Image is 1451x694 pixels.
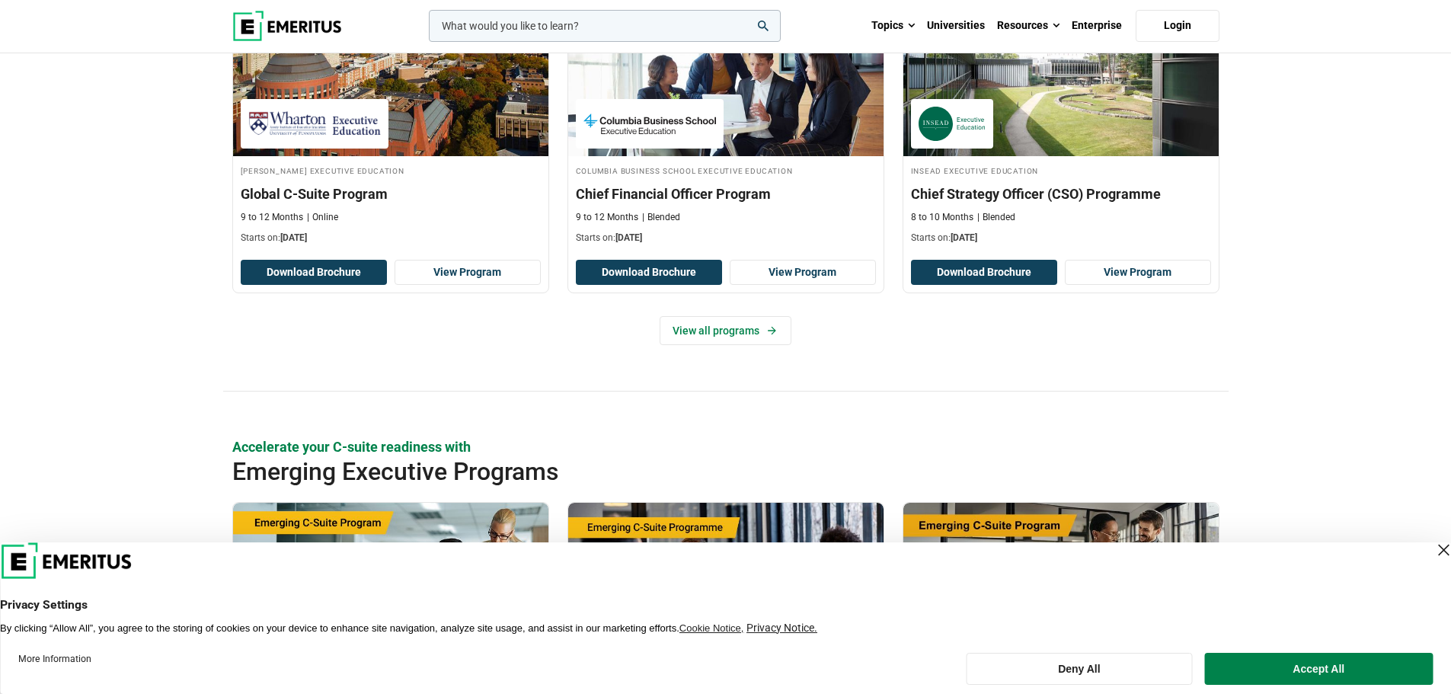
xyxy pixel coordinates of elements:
h4: Columbia Business School Executive Education [576,164,876,177]
h2: Emerging Executive Programs [232,456,1120,487]
p: Starts on: [241,232,541,245]
span: [DATE] [280,232,307,243]
img: Columbia Business School Executive Education [583,107,716,141]
p: 9 to 12 Months [241,211,303,224]
a: Login [1136,10,1219,42]
img: Emerging COO Program | Online Supply Chain and Operations Course [903,503,1219,655]
img: Global C-Suite Program | Online Leadership Course [233,4,548,156]
h4: [PERSON_NAME] Executive Education [241,164,541,177]
p: Accelerate your C-suite readiness with [232,437,1219,456]
a: Leadership Course by INSEAD Executive Education - October 14, 2025 INSEAD Executive Education INS... [903,4,1219,252]
h3: Chief Financial Officer Program [576,184,876,203]
p: Blended [977,211,1015,224]
button: Download Brochure [576,260,722,286]
a: View all programs [660,316,791,345]
span: [DATE] [951,232,977,243]
button: Download Brochure [911,260,1057,286]
img: INSEAD Executive Education [919,107,986,141]
p: Online [307,211,338,224]
p: Starts on: [576,232,876,245]
img: Emerging CTO Programme | Online Business Management Course [568,503,884,655]
img: Wharton Executive Education [248,107,381,141]
h4: INSEAD Executive Education [911,164,1211,177]
p: Blended [642,211,680,224]
input: woocommerce-product-search-field-0 [429,10,781,42]
a: View Program [395,260,541,286]
h3: Chief Strategy Officer (CSO) Programme [911,184,1211,203]
p: Starts on: [911,232,1211,245]
a: View Program [1065,260,1211,286]
a: View Program [730,260,876,286]
span: [DATE] [615,232,642,243]
img: Chief Financial Officer Program | Online Finance Course [568,4,884,156]
img: Chief Strategy Officer (CSO) Programme | Online Leadership Course [903,4,1219,156]
h3: Global C-Suite Program [241,184,541,203]
img: Emerging CFO Program | Online Finance Course [233,503,548,655]
button: Download Brochure [241,260,387,286]
p: 8 to 10 Months [911,211,973,224]
a: Finance Course by Columbia Business School Executive Education - September 29, 2025 Columbia Busi... [568,4,884,252]
p: 9 to 12 Months [576,211,638,224]
a: Leadership Course by Wharton Executive Education - December 10, 2025 Wharton Executive Education ... [233,4,548,252]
